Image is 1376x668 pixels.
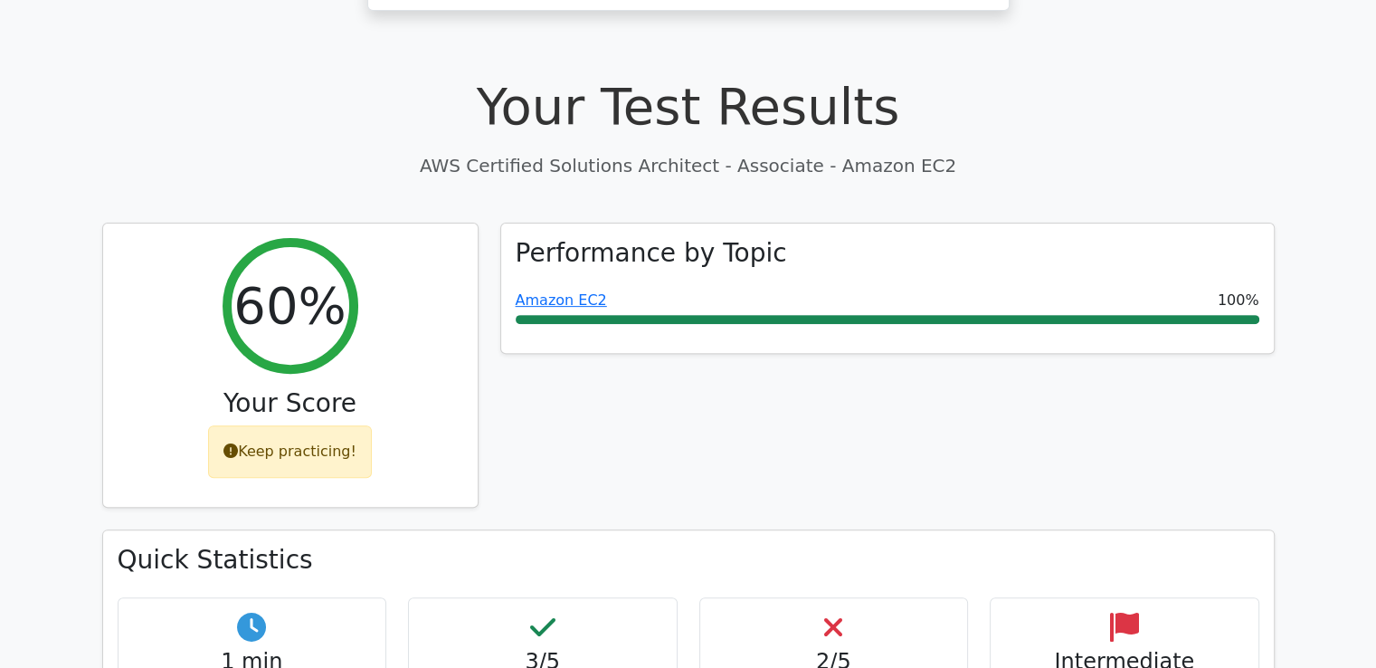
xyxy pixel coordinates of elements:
h1: Your Test Results [102,76,1275,137]
h3: Quick Statistics [118,545,1259,576]
a: Amazon EC2 [516,291,607,309]
div: Keep practicing! [208,425,372,478]
h2: 60% [233,275,346,336]
h3: Your Score [118,388,463,419]
h3: Performance by Topic [516,238,787,269]
p: AWS Certified Solutions Architect - Associate - Amazon EC2 [102,152,1275,179]
span: 100% [1218,290,1259,311]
